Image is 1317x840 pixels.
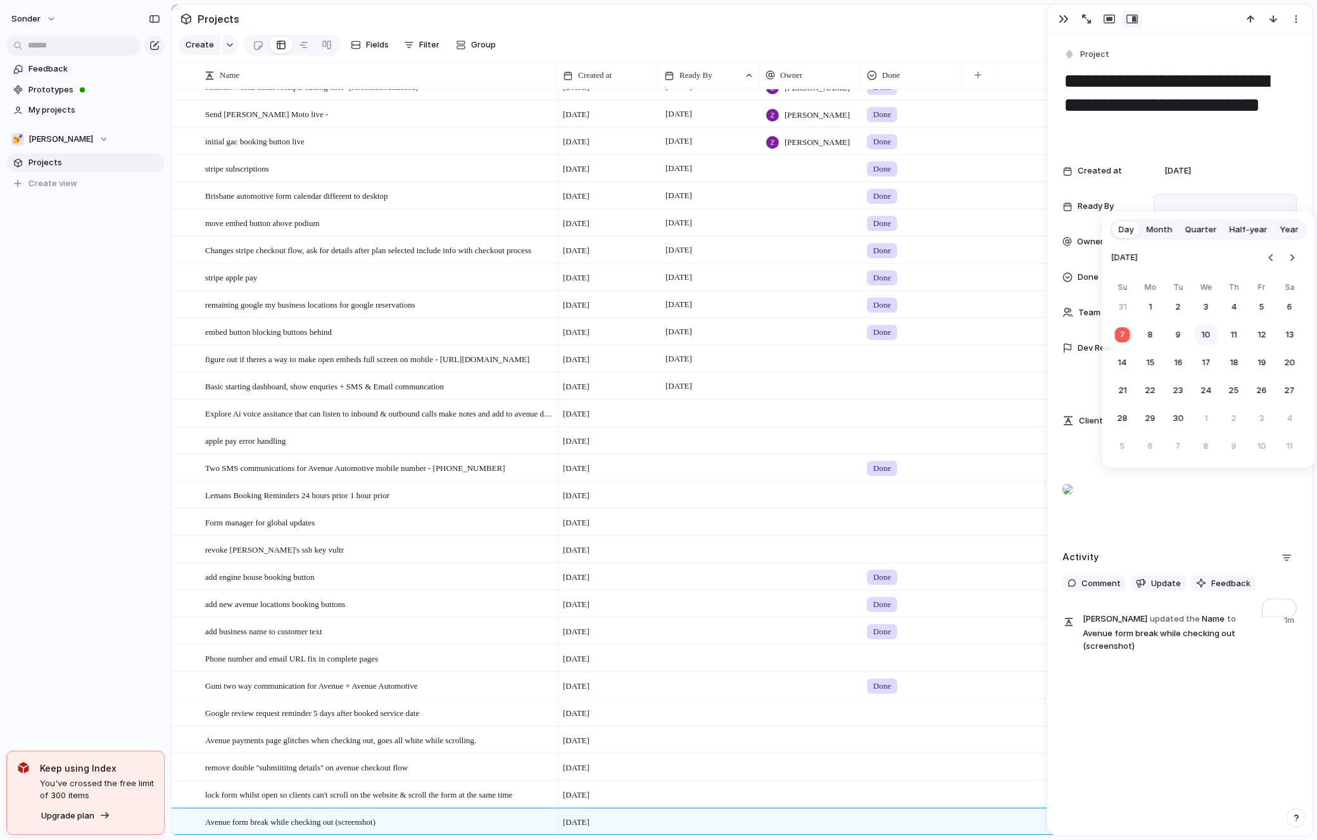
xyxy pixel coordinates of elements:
[1195,407,1218,430] button: Wednesday, October 1st, 2025
[1111,435,1134,458] button: Sunday, October 5th, 2025
[1195,282,1218,296] th: Wednesday
[1111,407,1134,430] button: Sunday, September 28th, 2025
[1111,323,1134,346] button: Today, Sunday, September 7th, 2025
[1278,407,1301,430] button: Saturday, October 4th, 2025
[1278,351,1301,374] button: Saturday, September 20th, 2025
[1195,351,1218,374] button: Wednesday, September 17th, 2025
[1111,351,1134,374] button: Sunday, September 14th, 2025
[1251,435,1273,458] button: Friday, October 10th, 2025
[1167,407,1190,430] button: Tuesday, September 30th, 2025
[1223,407,1245,430] button: Thursday, October 2nd, 2025
[1111,379,1134,402] button: Sunday, September 21st, 2025
[1139,282,1162,296] th: Monday
[1139,296,1162,318] button: Monday, September 1st, 2025
[1111,282,1134,296] th: Sunday
[1167,296,1190,318] button: Tuesday, September 2nd, 2025
[1195,379,1218,402] button: Wednesday, September 24th, 2025
[1251,379,1273,402] button: Friday, September 26th, 2025
[1263,249,1280,266] button: Go to the Previous Month
[1278,379,1301,402] button: Saturday, September 27th, 2025
[1111,244,1138,272] span: [DATE]
[1278,435,1301,458] button: Saturday, October 11th, 2025
[1223,282,1245,296] th: Thursday
[1278,323,1301,346] button: Saturday, September 13th, 2025
[1112,220,1140,240] button: Day
[1280,223,1299,236] span: Year
[1278,296,1301,318] button: Saturday, September 6th, 2025
[1223,351,1245,374] button: Thursday, September 18th, 2025
[1179,220,1223,240] button: Quarter
[1167,323,1190,346] button: Tuesday, September 9th, 2025
[1223,435,1245,458] button: Thursday, October 9th, 2025
[1167,351,1190,374] button: Tuesday, September 16th, 2025
[1195,435,1218,458] button: Wednesday, October 8th, 2025
[1251,296,1273,318] button: Friday, September 5th, 2025
[1251,323,1273,346] button: Friday, September 12th, 2025
[1167,435,1190,458] button: Tuesday, October 7th, 2025
[1195,323,1218,346] button: Wednesday, September 10th, 2025
[1139,435,1162,458] button: Monday, October 6th, 2025
[1185,223,1217,236] span: Quarter
[1111,282,1301,458] table: September 2025
[1278,282,1301,296] th: Saturday
[1195,296,1218,318] button: Wednesday, September 3rd, 2025
[1223,379,1245,402] button: Thursday, September 25th, 2025
[1283,249,1301,266] button: Go to the Next Month
[1140,220,1179,240] button: Month
[1139,351,1162,374] button: Monday, September 15th, 2025
[1111,296,1134,318] button: Sunday, August 31st, 2025
[1251,407,1273,430] button: Friday, October 3rd, 2025
[1167,379,1190,402] button: Tuesday, September 23rd, 2025
[1119,223,1134,236] span: Day
[1251,282,1273,296] th: Friday
[1223,323,1245,346] button: Thursday, September 11th, 2025
[1167,282,1190,296] th: Tuesday
[1251,351,1273,374] button: Friday, September 19th, 2025
[1223,220,1274,240] button: Half-year
[1230,223,1268,236] span: Half-year
[1147,223,1173,236] span: Month
[1139,379,1162,402] button: Monday, September 22nd, 2025
[1139,407,1162,430] button: Monday, September 29th, 2025
[1274,220,1305,240] button: Year
[1223,296,1245,318] button: Thursday, September 4th, 2025
[1139,323,1162,346] button: Monday, September 8th, 2025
